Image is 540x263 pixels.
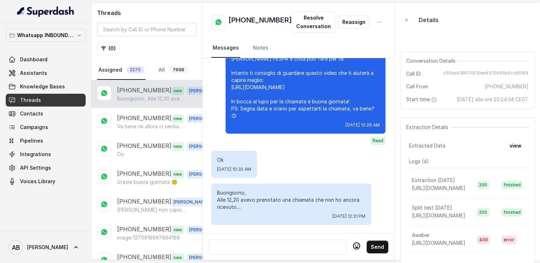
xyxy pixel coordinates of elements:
[6,237,86,257] a: [PERSON_NAME]
[20,97,41,104] span: Threads
[20,83,65,90] span: Knowledge Bases
[117,179,177,186] p: Grazie buona giornata ☺️
[20,178,55,185] span: Voices Library
[338,16,370,29] button: Reassign
[117,123,186,130] p: Va bene ok allora ci sentiamo dopo
[6,121,86,134] a: Campaigns
[477,181,489,189] span: 200
[171,253,184,262] span: new
[187,170,227,179] span: [PERSON_NAME]
[211,38,240,58] a: Messages
[485,83,529,90] span: [PHONE_NUMBER]
[126,66,144,73] span: 2275
[117,95,186,102] p: Buongiorno, Alle 12,20 avevo prenotato una chiamata che non ho ancora ricevuto....
[12,244,20,251] text: AB
[6,29,86,42] button: Whatsapp INBOUND Workspace
[501,181,523,189] span: finished
[501,236,516,244] span: error
[97,42,120,55] button: (0)
[6,175,86,188] a: Voices Library
[117,114,171,123] p: [PHONE_NUMBER]
[6,107,86,120] a: Contacts
[171,142,184,151] span: new
[477,208,489,217] span: 200
[117,169,171,179] p: [PHONE_NUMBER]
[6,134,86,147] a: Pipelines
[171,198,211,206] span: [PERSON_NAME]
[20,137,43,144] span: Pipelines
[97,61,197,80] nav: Tabs
[252,38,270,58] a: Notes
[443,70,529,77] span: c99ae438670515ee4375645b6cc86f64
[117,234,180,241] p: image::1270818697864188
[20,151,51,158] span: Integrations
[97,23,197,36] input: Search by Call ID or Phone Number
[97,61,146,80] a: Assigned2275
[406,83,428,90] span: Call From
[505,139,526,152] button: view
[412,185,465,191] span: [URL][DOMAIN_NAME]
[412,204,452,211] p: Split test [DATE]
[217,156,251,164] p: Ok
[419,16,439,24] p: Details
[228,15,292,29] h2: [PHONE_NUMBER]
[171,87,184,95] span: new
[117,197,171,206] p: [PHONE_NUMBER]
[187,114,227,123] span: [PERSON_NAME]
[20,124,48,131] span: Campaigns
[501,208,523,217] span: finished
[17,31,74,40] p: Whatsapp INBOUND Workspace
[477,236,490,244] span: 400
[332,213,365,219] span: [DATE] 12:31 PM
[6,94,86,107] a: Threads
[406,70,421,77] span: Call ID
[187,142,227,151] span: [PERSON_NAME]
[345,122,380,128] span: [DATE] 10:26 AM
[6,80,86,93] a: Knowledge Bases
[117,86,171,95] p: [PHONE_NUMBER]
[217,189,365,211] p: Buongiorno, Alle 12,20 avevo prenotato una chiamata che non ho ancora ricevuto....
[6,161,86,174] a: API Settings
[292,11,335,33] button: Resolve Conversation
[6,53,86,66] a: Dashboard
[367,241,388,253] button: Send
[6,148,86,161] a: Integrations
[406,57,458,65] span: Conversation Details
[406,96,438,103] span: Start time
[412,240,465,246] span: [URL][DOMAIN_NAME]
[157,61,189,80] a: All7698
[169,66,188,73] span: 7698
[217,166,251,172] span: [DATE] 10:32 AM
[231,27,380,119] p: Perfetto, ti confermo la chiamata per [DATE] alle 12:20! Un nostro segretario ti chiamerà per una...
[211,38,385,58] nav: Tabs
[171,170,184,179] span: new
[6,67,86,79] a: Assistants
[17,6,75,17] img: light.svg
[412,232,430,239] p: Aweber
[117,206,186,213] p: [PERSON_NAME] non capisco cosa tu stia dicendo
[20,56,47,63] span: Dashboard
[412,212,465,218] span: [URL][DOMAIN_NAME]
[456,96,529,103] span: [DATE] alle ore 20:24:34 CEST
[370,136,385,145] span: Read
[117,151,124,158] p: Oo
[409,142,445,149] span: Extracted Data
[171,114,184,123] span: new
[20,164,51,171] span: API Settings
[409,158,526,165] p: Logs ( 4 )
[27,244,68,251] span: [PERSON_NAME]
[412,177,455,184] p: Extraction [DATE]
[20,110,43,117] span: Contacts
[117,253,171,262] p: [PHONE_NUMBER]
[171,226,184,234] span: new
[20,69,47,77] span: Assistants
[187,87,227,95] span: [PERSON_NAME]
[187,253,227,262] span: [PERSON_NAME]
[117,141,171,151] p: [PHONE_NUMBER]
[117,225,171,234] p: [PHONE_NUMBER]
[406,124,451,131] span: Extraction Details
[97,9,197,17] h2: Threads
[187,226,227,234] span: [PERSON_NAME]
